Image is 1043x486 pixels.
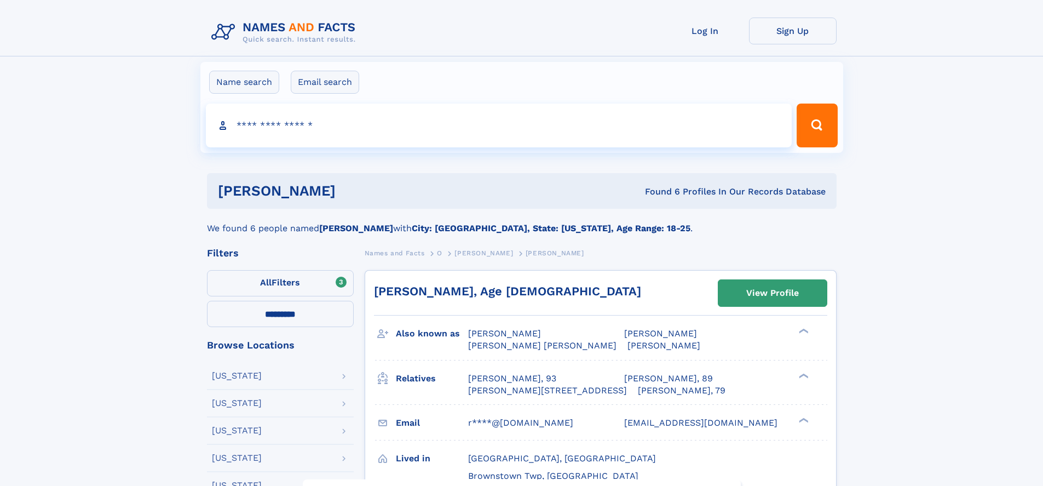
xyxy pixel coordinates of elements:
[468,453,656,464] span: [GEOGRAPHIC_DATA], [GEOGRAPHIC_DATA]
[797,104,837,147] button: Search Button
[490,186,826,198] div: Found 6 Profiles In Our Records Database
[624,373,713,385] a: [PERSON_NAME], 89
[396,449,468,468] h3: Lived in
[454,249,513,257] span: [PERSON_NAME]
[468,471,638,481] span: Brownstown Twp, [GEOGRAPHIC_DATA]
[624,418,777,428] span: [EMAIL_ADDRESS][DOMAIN_NAME]
[212,371,262,380] div: [US_STATE]
[468,373,556,385] a: [PERSON_NAME], 93
[638,385,725,397] a: [PERSON_NAME], 79
[206,104,792,147] input: search input
[212,399,262,408] div: [US_STATE]
[218,184,491,198] h1: [PERSON_NAME]
[718,280,827,306] a: View Profile
[796,416,809,424] div: ❯
[746,281,799,306] div: View Profile
[374,284,641,298] a: [PERSON_NAME], Age [DEMOGRAPHIC_DATA]
[526,249,584,257] span: [PERSON_NAME]
[396,369,468,388] h3: Relatives
[627,340,700,351] span: [PERSON_NAME]
[260,277,272,288] span: All
[207,248,354,258] div: Filters
[468,328,541,339] span: [PERSON_NAME]
[212,426,262,435] div: [US_STATE]
[437,249,442,257] span: O
[396,324,468,343] h3: Also known as
[319,223,393,233] b: [PERSON_NAME]
[365,246,425,260] a: Names and Facts
[209,71,279,94] label: Name search
[796,328,809,335] div: ❯
[212,454,262,462] div: [US_STATE]
[624,328,697,339] span: [PERSON_NAME]
[468,385,627,397] a: [PERSON_NAME][STREET_ADDRESS]
[796,372,809,379] div: ❯
[412,223,690,233] b: City: [GEOGRAPHIC_DATA], State: [US_STATE], Age Range: 18-25
[207,209,837,235] div: We found 6 people named with .
[207,270,354,296] label: Filters
[661,18,749,44] a: Log In
[207,18,365,47] img: Logo Names and Facts
[468,340,616,351] span: [PERSON_NAME] [PERSON_NAME]
[207,340,354,350] div: Browse Locations
[454,246,513,260] a: [PERSON_NAME]
[291,71,359,94] label: Email search
[437,246,442,260] a: O
[749,18,837,44] a: Sign Up
[396,414,468,432] h3: Email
